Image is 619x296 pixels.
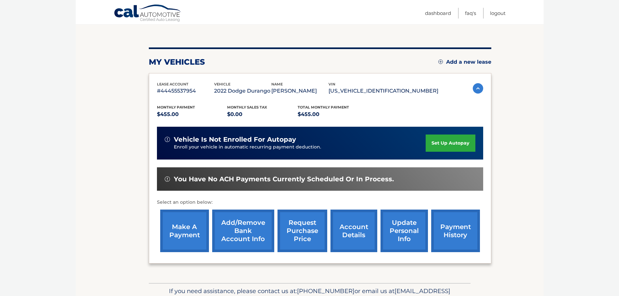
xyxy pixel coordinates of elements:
[431,210,480,252] a: payment history
[329,86,438,96] p: [US_VEHICLE_IDENTIFICATION_NUMBER]
[157,199,483,206] p: Select an option below:
[490,8,506,19] a: Logout
[465,8,476,19] a: FAQ's
[214,82,230,86] span: vehicle
[426,135,475,152] a: set up autopay
[227,105,267,109] span: Monthly sales Tax
[330,210,377,252] a: account details
[160,210,209,252] a: make a payment
[425,8,451,19] a: Dashboard
[473,83,483,94] img: accordion-active.svg
[271,86,329,96] p: [PERSON_NAME]
[298,110,368,119] p: $455.00
[329,82,335,86] span: vin
[438,59,491,65] a: Add a new lease
[212,210,274,252] a: Add/Remove bank account info
[149,57,205,67] h2: my vehicles
[157,82,188,86] span: lease account
[165,176,170,182] img: alert-white.svg
[277,210,327,252] a: request purchase price
[114,4,182,23] a: Cal Automotive
[271,82,283,86] span: name
[297,287,355,295] span: [PHONE_NUMBER]
[438,59,443,64] img: add.svg
[298,105,349,109] span: Total Monthly Payment
[380,210,428,252] a: update personal info
[174,135,296,144] span: vehicle is not enrolled for autopay
[165,137,170,142] img: alert-white.svg
[157,110,227,119] p: $455.00
[157,105,195,109] span: Monthly Payment
[174,144,426,151] p: Enroll your vehicle in automatic recurring payment deduction.
[214,86,271,96] p: 2022 Dodge Durango
[174,175,394,183] span: You have no ACH payments currently scheduled or in process.
[227,110,298,119] p: $0.00
[157,86,214,96] p: #44455537954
